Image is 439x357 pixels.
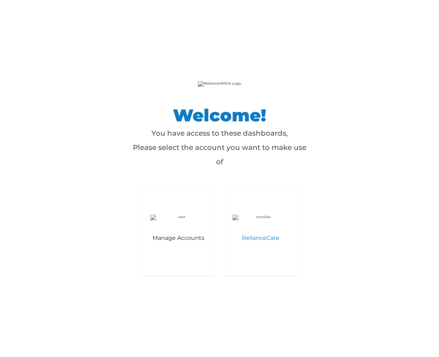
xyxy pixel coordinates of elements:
p: Manage Accounts [150,235,207,241]
p: You have access to these dashboards, Please select the account you want to make use of [130,126,309,169]
img: enrollee [233,215,289,220]
h1: Welcome! [130,105,309,126]
img: user [150,215,207,220]
p: RelianceCare [233,235,289,241]
img: RelianceHMO's Logo [198,81,241,87]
